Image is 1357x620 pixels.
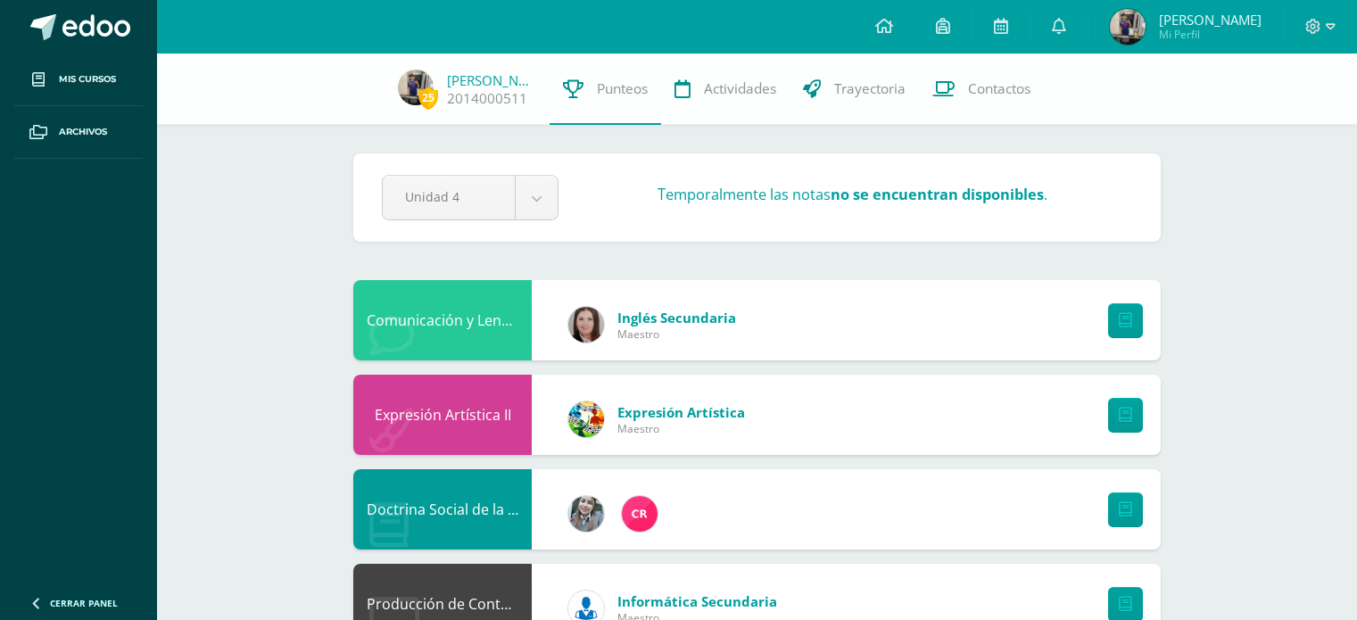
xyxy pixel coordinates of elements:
[383,176,558,219] a: Unidad 4
[418,87,438,109] span: 25
[617,309,736,327] span: Inglés Secundaria
[831,185,1044,204] strong: no se encuentran disponibles
[568,496,604,532] img: cba4c69ace659ae4cf02a5761d9a2473.png
[1159,11,1262,29] span: [PERSON_NAME]
[834,79,906,98] span: Trayectoria
[447,89,527,108] a: 2014000511
[617,327,736,342] span: Maestro
[790,54,919,125] a: Trayectoria
[398,70,434,105] img: 520b1215c1fa6d764983fcd0fdd6a393.png
[661,54,790,125] a: Actividades
[704,79,776,98] span: Actividades
[1110,9,1146,45] img: 520b1215c1fa6d764983fcd0fdd6a393.png
[568,401,604,437] img: 159e24a6ecedfdf8f489544946a573f0.png
[568,307,604,343] img: 8af0450cf43d44e38c4a1497329761f3.png
[622,496,658,532] img: 866c3f3dc5f3efb798120d7ad13644d9.png
[968,79,1030,98] span: Contactos
[405,176,492,218] span: Unidad 4
[597,79,648,98] span: Punteos
[353,280,532,360] div: Comunicación y Lenguaje L3 Inglés
[658,185,1047,204] h3: Temporalmente las notas .
[550,54,661,125] a: Punteos
[447,71,536,89] a: [PERSON_NAME]
[617,421,745,436] span: Maestro
[1159,27,1262,42] span: Mi Perfil
[617,592,777,610] span: Informática Secundaria
[59,125,107,139] span: Archivos
[59,72,116,87] span: Mis cursos
[14,54,143,106] a: Mis cursos
[353,375,532,455] div: Expresión Artística II
[14,106,143,159] a: Archivos
[617,403,745,421] span: Expresión Artística
[353,469,532,550] div: Doctrina Social de la Iglesia
[919,54,1044,125] a: Contactos
[50,597,118,609] span: Cerrar panel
